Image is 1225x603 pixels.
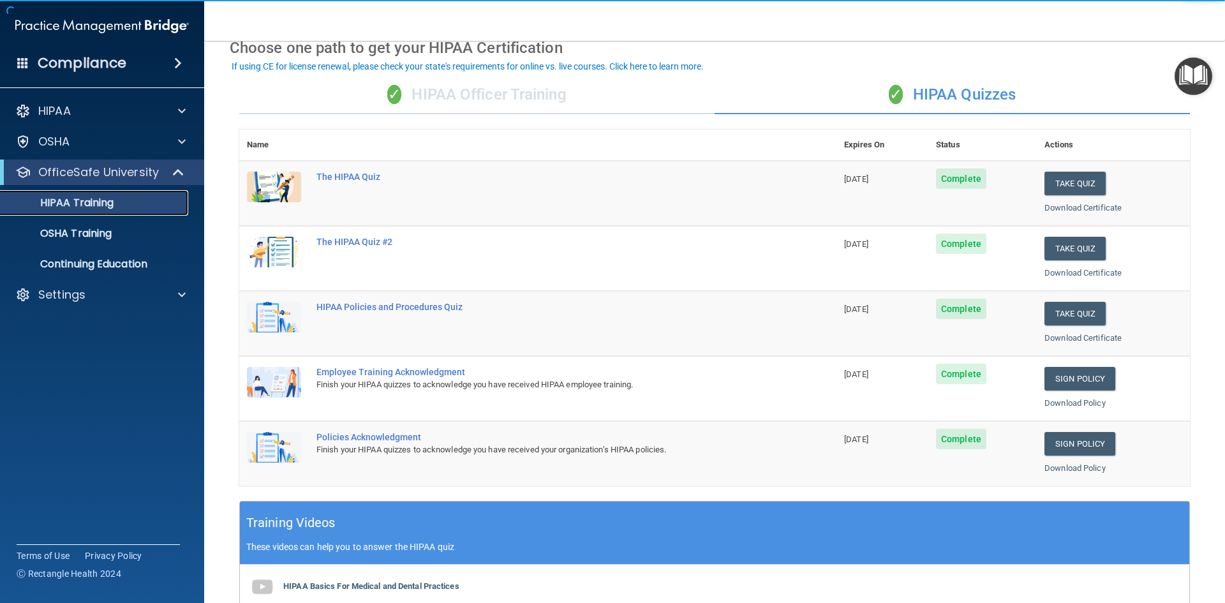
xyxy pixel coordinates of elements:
[1044,432,1115,456] a: Sign Policy
[889,85,903,104] span: ✓
[1044,463,1106,473] a: Download Policy
[387,85,401,104] span: ✓
[1044,172,1106,195] button: Take Quiz
[38,103,71,119] p: HIPAA
[316,302,773,312] div: HIPAA Policies and Procedures Quiz
[246,512,336,534] h5: Training Videos
[85,549,142,562] a: Privacy Policy
[936,168,986,189] span: Complete
[936,429,986,449] span: Complete
[844,435,868,444] span: [DATE]
[936,299,986,319] span: Complete
[316,172,773,182] div: The HIPAA Quiz
[38,287,85,302] p: Settings
[17,549,70,562] a: Terms of Use
[1037,130,1190,161] th: Actions
[316,377,773,392] div: Finish your HIPAA quizzes to acknowledge you have received HIPAA employee training.
[17,567,121,580] span: Ⓒ Rectangle Health 2024
[246,542,1183,552] p: These videos can help you to answer the HIPAA quiz
[316,432,773,442] div: Policies Acknowledgment
[38,165,159,180] p: OfficeSafe University
[844,174,868,184] span: [DATE]
[38,134,70,149] p: OSHA
[1044,367,1115,391] a: Sign Policy
[844,304,868,314] span: [DATE]
[8,258,182,271] p: Continuing Education
[15,134,186,149] a: OSHA
[928,130,1037,161] th: Status
[38,54,126,72] h4: Compliance
[8,227,112,240] p: OSHA Training
[239,76,715,114] div: HIPAA Officer Training
[316,237,773,247] div: The HIPAA Quiz #2
[230,29,1199,66] div: Choose one path to get your HIPAA Certification
[15,13,189,39] img: PMB logo
[936,364,986,384] span: Complete
[232,62,704,71] div: If using CE for license renewal, please check your state's requirements for online vs. live cours...
[230,60,706,73] button: If using CE for license renewal, please check your state's requirements for online vs. live cours...
[1044,398,1106,408] a: Download Policy
[936,234,986,254] span: Complete
[1044,268,1122,278] a: Download Certificate
[1044,203,1122,212] a: Download Certificate
[715,76,1190,114] div: HIPAA Quizzes
[1044,333,1122,343] a: Download Certificate
[15,103,186,119] a: HIPAA
[836,130,928,161] th: Expires On
[1175,57,1212,95] button: Open Resource Center
[239,130,309,161] th: Name
[15,287,186,302] a: Settings
[316,442,773,458] div: Finish your HIPAA quizzes to acknowledge you have received your organization’s HIPAA policies.
[249,574,275,600] img: gray_youtube_icon.38fcd6cc.png
[1044,237,1106,260] button: Take Quiz
[316,367,773,377] div: Employee Training Acknowledgment
[844,369,868,379] span: [DATE]
[15,165,185,180] a: OfficeSafe University
[8,197,114,209] p: HIPAA Training
[1044,302,1106,325] button: Take Quiz
[844,239,868,249] span: [DATE]
[283,581,459,591] b: HIPAA Basics For Medical and Dental Practices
